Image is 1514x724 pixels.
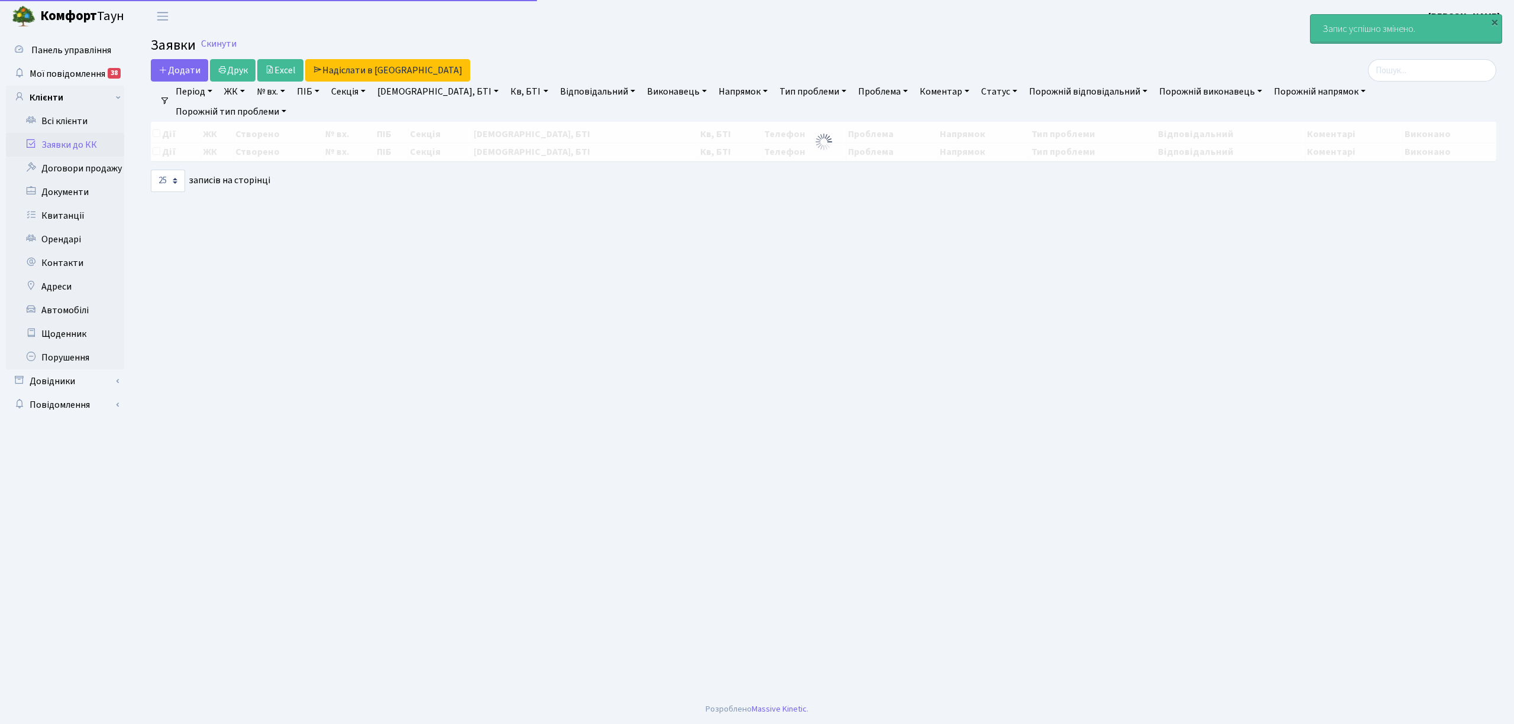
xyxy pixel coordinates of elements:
a: Друк [210,59,255,82]
a: Автомобілі [6,298,124,322]
a: Контакти [6,251,124,275]
a: Довідники [6,369,124,393]
a: Додати [151,59,208,82]
a: Скинути [201,38,237,50]
a: Порожній тип проблеми [171,102,291,122]
a: ПІБ [292,82,324,102]
a: Повідомлення [6,393,124,417]
a: Тип проблеми [775,82,851,102]
button: Переключити навігацію [148,7,177,26]
img: logo.png [12,5,35,28]
a: Клієнти [6,86,124,109]
div: Запис успішно змінено. [1311,15,1502,43]
a: Панель управління [6,38,124,62]
a: Порожній відповідальний [1024,82,1152,102]
span: Панель управління [31,44,111,57]
a: Коментар [915,82,974,102]
span: Мої повідомлення [30,67,105,80]
a: Період [171,82,217,102]
a: Виконавець [642,82,711,102]
span: Додати [158,64,200,77]
span: Таун [40,7,124,27]
a: Відповідальний [555,82,640,102]
a: ЖК [219,82,250,102]
a: Документи [6,180,124,204]
div: × [1489,16,1500,28]
div: 38 [108,68,121,79]
span: Заявки [151,35,196,56]
img: Обробка... [814,132,833,151]
a: Статус [976,82,1022,102]
a: Орендарі [6,228,124,251]
a: № вх. [252,82,290,102]
a: Порушення [6,346,124,369]
a: Всі клієнти [6,109,124,133]
b: Комфорт [40,7,97,25]
label: записів на сторінці [151,170,270,192]
a: Кв, БТІ [506,82,552,102]
a: Мої повідомлення38 [6,62,124,86]
a: Massive Kinetic [752,703,807,715]
a: Адреси [6,275,124,298]
a: [DEMOGRAPHIC_DATA], БТІ [373,82,503,102]
a: [PERSON_NAME] [1428,9,1500,24]
a: Порожній напрямок [1269,82,1370,102]
a: Надіслати в [GEOGRAPHIC_DATA] [305,59,470,82]
input: Пошук... [1368,59,1496,82]
a: Договори продажу [6,157,124,180]
a: Excel [257,59,303,82]
a: Секція [326,82,370,102]
a: Проблема [853,82,913,102]
a: Порожній виконавець [1154,82,1267,102]
a: Напрямок [714,82,772,102]
a: Квитанції [6,204,124,228]
select: записів на сторінці [151,170,185,192]
div: Розроблено . [706,703,808,716]
a: Заявки до КК [6,133,124,157]
a: Щоденник [6,322,124,346]
b: [PERSON_NAME] [1428,10,1500,23]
